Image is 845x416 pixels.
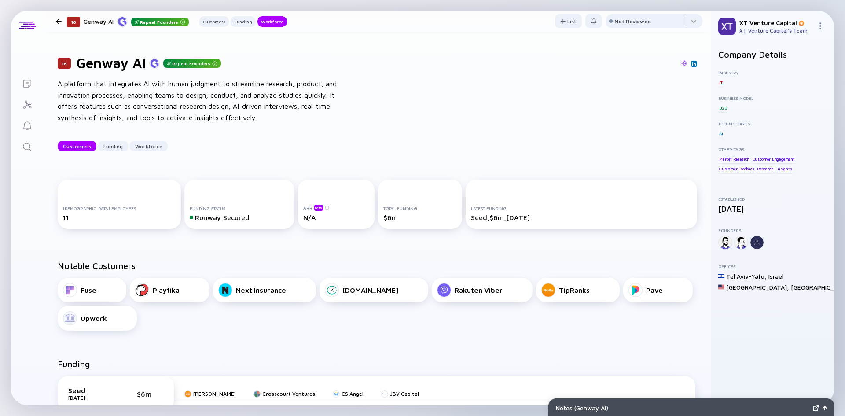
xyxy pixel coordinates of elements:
[67,17,80,27] div: 16
[63,214,176,221] div: 11
[137,390,163,398] div: $6m
[390,390,419,397] div: JBV Capital
[718,155,750,163] div: Market Research
[718,284,724,290] img: United States Flag
[823,406,827,410] img: Open Notes
[314,205,323,211] div: beta
[58,278,126,302] a: Fuse
[718,273,724,279] img: Israel Flag
[58,78,339,123] div: A platform that integrates AI with human judgment to streamline research, product, and innovation...
[58,359,90,369] h2: Funding
[342,390,364,397] div: CS Angel
[739,27,813,34] div: XT Venture Capital's Team
[153,286,180,294] div: Playtika
[58,261,697,271] h2: Notable Customers
[84,16,189,27] div: Genway AI
[76,55,146,71] h1: Genway AI
[58,140,96,153] div: Customers
[236,286,286,294] div: Next Insurance
[555,15,582,28] div: List
[98,140,128,153] div: Funding
[718,121,827,126] div: Technologies
[199,17,229,26] div: Customers
[190,214,289,221] div: Runway Secured
[163,59,221,68] div: Repeat Founders
[253,390,315,397] a: Crosscourt Ventures
[231,17,256,26] div: Funding
[718,70,827,75] div: Industry
[718,18,736,35] img: XT Profile Picture
[303,204,369,211] div: ARR
[131,18,189,26] div: Repeat Founders
[383,206,457,211] div: Total Funding
[813,405,819,411] img: Expand Notes
[383,214,457,221] div: $6m
[718,204,827,214] div: [DATE]
[726,272,767,280] div: Tel Aviv-Yafo ,
[614,18,651,25] div: Not Reviewed
[213,278,316,302] a: Next Insurance
[68,387,112,394] div: Seed
[756,165,774,173] div: Research
[11,114,44,136] a: Reminders
[718,103,727,112] div: B2B
[303,214,369,221] div: N/A
[381,390,419,397] a: JBV Capital
[199,16,229,27] button: Customers
[718,78,724,87] div: IT
[692,62,696,66] img: Genway AI Linkedin Page
[11,72,44,93] a: Lists
[718,165,755,173] div: Customer Feedback
[257,17,287,26] div: Workforce
[559,286,590,294] div: TipRanks
[63,206,176,211] div: [DEMOGRAPHIC_DATA] Employees
[11,93,44,114] a: Investor Map
[11,136,44,157] a: Search
[555,14,582,28] button: List
[646,286,663,294] div: Pave
[184,390,236,397] a: [PERSON_NAME]
[471,206,692,211] div: Latest Funding
[68,394,112,401] div: [DATE]
[58,58,71,69] div: 16
[58,141,96,151] button: Customers
[817,22,824,29] img: Menu
[718,228,827,233] div: Founders
[726,283,789,291] div: [GEOGRAPHIC_DATA] ,
[768,272,783,280] div: Israel
[718,96,827,101] div: Business Model
[471,214,692,221] div: Seed, $6m, [DATE]
[718,49,827,59] h2: Company Details
[556,404,809,412] div: Notes ( Genway AI )
[320,278,428,302] a: [DOMAIN_NAME]
[718,196,827,202] div: Established
[130,140,168,153] div: Workforce
[130,278,209,302] a: Playtika
[718,147,827,152] div: Other Tags
[81,314,107,322] div: Upwork
[342,286,398,294] div: [DOMAIN_NAME]
[775,165,793,173] div: Insights
[193,390,236,397] div: [PERSON_NAME]
[98,141,128,151] button: Funding
[739,19,813,26] div: XT Venture Capital
[257,16,287,27] button: Workforce
[718,264,827,269] div: Offices
[130,141,168,151] button: Workforce
[718,129,724,138] div: AI
[190,206,289,211] div: Funding Status
[455,286,503,294] div: Rakuten Viber
[536,278,620,302] a: TipRanks
[81,286,96,294] div: Fuse
[262,390,315,397] div: Crosscourt Ventures
[333,390,364,397] a: CS Angel
[231,16,256,27] button: Funding
[752,155,796,163] div: Customer Engagement
[681,60,687,66] img: Genway AI Website
[432,278,533,302] a: Rakuten Viber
